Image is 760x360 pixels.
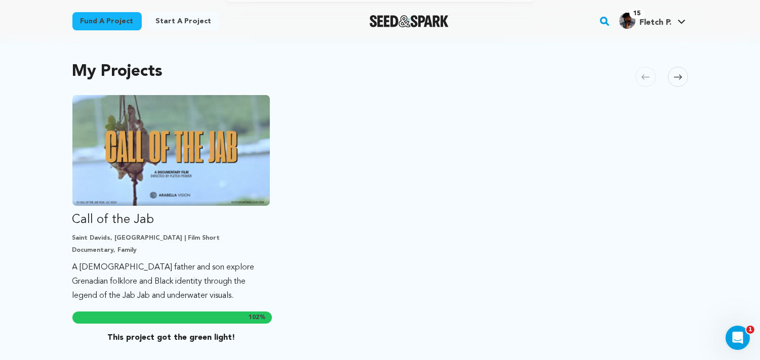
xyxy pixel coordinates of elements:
[72,260,270,303] p: A [DEMOGRAPHIC_DATA] father and son explore Grenadian folklore and Black identity through the leg...
[72,65,163,79] h2: My Projects
[72,12,142,30] a: Fund a project
[617,11,688,32] span: Fletch P.'s Profile
[72,234,270,242] p: Saint Davids, [GEOGRAPHIC_DATA] | Film Short
[72,332,270,344] p: This project got the green light!
[619,13,671,29] div: Fletch P.'s Profile
[249,314,259,321] span: 102
[726,326,750,350] iframe: Intercom live chat
[619,13,635,29] img: 8b7f3d18953c231a.jpg
[370,15,449,27] img: Seed&Spark Logo Dark Mode
[72,246,270,254] p: Documentary, Family
[617,11,688,29] a: Fletch P.'s Profile
[72,212,270,228] p: Call of the Jab
[148,12,220,30] a: Start a project
[249,313,266,322] span: %
[746,326,754,334] span: 1
[639,19,671,27] span: Fletch P.
[629,9,645,19] span: 15
[72,95,270,303] a: Fund Call of the Jab
[370,15,449,27] a: Seed&Spark Homepage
